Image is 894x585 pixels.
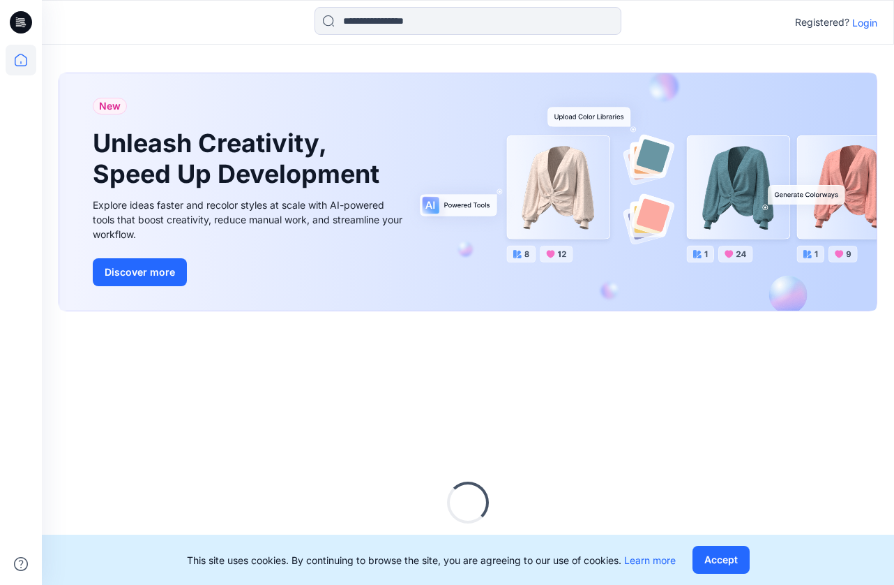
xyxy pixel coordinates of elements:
[99,98,121,114] span: New
[93,258,407,286] a: Discover more
[93,198,407,242] div: Explore ideas faster and recolor styles at scale with AI-powered tools that boost creativity, red...
[93,258,187,286] button: Discover more
[187,553,676,568] p: This site uses cookies. By continuing to browse the site, you are agreeing to our use of cookies.
[795,14,849,31] p: Registered?
[692,546,750,574] button: Accept
[852,15,877,30] p: Login
[93,128,386,188] h1: Unleash Creativity, Speed Up Development
[624,554,676,566] a: Learn more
